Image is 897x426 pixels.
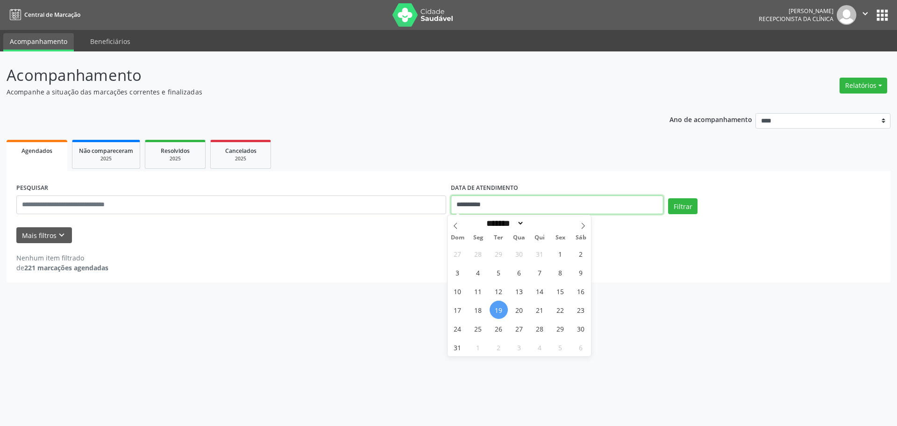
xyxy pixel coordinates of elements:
[448,282,467,300] span: Agosto 10, 2025
[3,33,74,51] a: Acompanhamento
[510,319,528,338] span: Agosto 27, 2025
[551,301,570,319] span: Agosto 22, 2025
[531,282,549,300] span: Agosto 14, 2025
[448,319,467,338] span: Agosto 24, 2025
[161,147,190,155] span: Resolvidos
[490,301,508,319] span: Agosto 19, 2025
[84,33,137,50] a: Beneficiários
[551,245,570,263] span: Agosto 1, 2025
[840,78,887,94] button: Relatórios
[469,301,487,319] span: Agosto 18, 2025
[16,181,48,195] label: PESQUISAR
[21,147,52,155] span: Agendados
[469,319,487,338] span: Agosto 25, 2025
[531,338,549,356] span: Setembro 4, 2025
[860,8,870,19] i: 
[572,319,590,338] span: Agosto 30, 2025
[529,235,550,241] span: Qui
[490,319,508,338] span: Agosto 26, 2025
[79,155,133,162] div: 2025
[7,64,625,87] p: Acompanhamento
[510,245,528,263] span: Julho 30, 2025
[551,338,570,356] span: Setembro 5, 2025
[856,5,874,25] button: 
[24,263,108,272] strong: 221 marcações agendadas
[469,338,487,356] span: Setembro 1, 2025
[448,263,467,282] span: Agosto 3, 2025
[7,7,80,22] a: Central de Marcação
[669,113,752,125] p: Ano de acompanhamento
[551,263,570,282] span: Agosto 8, 2025
[490,282,508,300] span: Agosto 12, 2025
[468,235,488,241] span: Seg
[524,218,555,228] input: Year
[490,263,508,282] span: Agosto 5, 2025
[225,147,256,155] span: Cancelados
[16,263,108,273] div: de
[668,198,698,214] button: Filtrar
[874,7,890,23] button: apps
[7,87,625,97] p: Acompanhe a situação das marcações correntes e finalizadas
[488,235,509,241] span: Ter
[531,319,549,338] span: Agosto 28, 2025
[448,338,467,356] span: Agosto 31, 2025
[24,11,80,19] span: Central de Marcação
[570,235,591,241] span: Sáb
[551,282,570,300] span: Agosto 15, 2025
[837,5,856,25] img: img
[551,319,570,338] span: Agosto 29, 2025
[469,282,487,300] span: Agosto 11, 2025
[16,253,108,263] div: Nenhum item filtrado
[510,263,528,282] span: Agosto 6, 2025
[572,282,590,300] span: Agosto 16, 2025
[510,282,528,300] span: Agosto 13, 2025
[448,245,467,263] span: Julho 27, 2025
[448,301,467,319] span: Agosto 17, 2025
[448,235,468,241] span: Dom
[509,235,529,241] span: Qua
[531,245,549,263] span: Julho 31, 2025
[451,181,518,195] label: DATA DE ATENDIMENTO
[16,227,72,244] button: Mais filtroskeyboard_arrow_down
[484,218,525,228] select: Month
[469,245,487,263] span: Julho 28, 2025
[490,338,508,356] span: Setembro 2, 2025
[572,338,590,356] span: Setembro 6, 2025
[490,245,508,263] span: Julho 29, 2025
[759,7,833,15] div: [PERSON_NAME]
[469,263,487,282] span: Agosto 4, 2025
[79,147,133,155] span: Não compareceram
[57,230,67,240] i: keyboard_arrow_down
[510,301,528,319] span: Agosto 20, 2025
[759,15,833,23] span: Recepcionista da clínica
[531,301,549,319] span: Agosto 21, 2025
[152,155,199,162] div: 2025
[572,301,590,319] span: Agosto 23, 2025
[550,235,570,241] span: Sex
[572,245,590,263] span: Agosto 2, 2025
[572,263,590,282] span: Agosto 9, 2025
[531,263,549,282] span: Agosto 7, 2025
[217,155,264,162] div: 2025
[510,338,528,356] span: Setembro 3, 2025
